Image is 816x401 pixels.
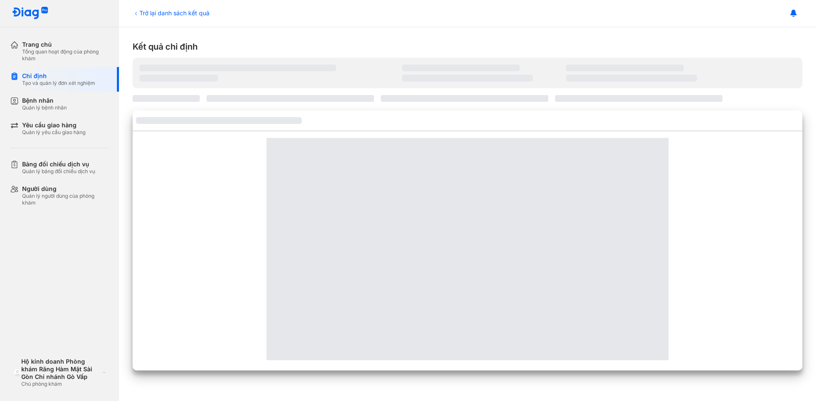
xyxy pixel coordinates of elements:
img: logo [14,369,21,376]
div: Kết quả chỉ định [133,41,802,53]
div: Trở lại danh sách kết quả [133,8,210,17]
div: Tổng quan hoạt động của phòng khám [22,48,109,62]
img: logo [12,7,48,20]
div: Bảng đối chiếu dịch vụ [22,160,95,168]
div: Bệnh nhân [22,97,67,104]
div: Chủ phòng khám [21,381,99,387]
div: Trang chủ [22,41,109,48]
div: Quản lý yêu cầu giao hàng [22,129,85,136]
div: Tạo và quản lý đơn xét nghiệm [22,80,95,87]
div: Hộ kinh doanh Phòng khám Răng Hàm Mặt Sài Gòn Chi nhánh Gò Vấp [21,358,99,381]
div: Chỉ định [22,72,95,80]
div: Yêu cầu giao hàng [22,121,85,129]
div: Quản lý bảng đối chiếu dịch vụ [22,168,95,175]
div: Người dùng [22,185,109,193]
div: Quản lý bệnh nhân [22,104,67,111]
div: Quản lý người dùng của phòng khám [22,193,109,206]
